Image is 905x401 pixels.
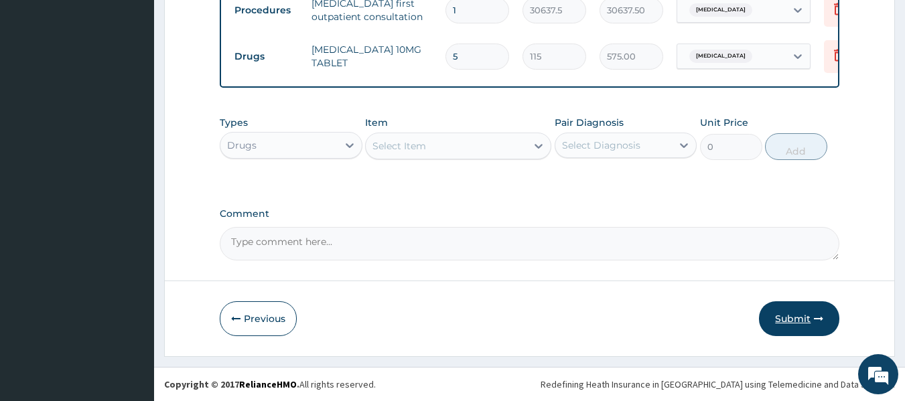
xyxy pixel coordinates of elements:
[220,7,252,39] div: Minimize live chat window
[78,117,185,252] span: We're online!
[220,208,840,220] label: Comment
[759,301,839,336] button: Submit
[25,67,54,100] img: d_794563401_company_1708531726252_794563401
[689,3,752,17] span: [MEDICAL_DATA]
[555,116,624,129] label: Pair Diagnosis
[154,367,905,401] footer: All rights reserved.
[689,50,752,63] span: [MEDICAL_DATA]
[365,116,388,129] label: Item
[164,378,299,390] strong: Copyright © 2017 .
[372,139,426,153] div: Select Item
[562,139,640,152] div: Select Diagnosis
[700,116,748,129] label: Unit Price
[70,75,225,92] div: Chat with us now
[765,133,827,160] button: Add
[220,117,248,129] label: Types
[7,262,255,309] textarea: Type your message and hit 'Enter'
[220,301,297,336] button: Previous
[541,378,895,391] div: Redefining Heath Insurance in [GEOGRAPHIC_DATA] using Telemedicine and Data Science!
[228,44,305,69] td: Drugs
[239,378,297,390] a: RelianceHMO
[227,139,257,152] div: Drugs
[305,36,439,76] td: [MEDICAL_DATA] 10MG TABLET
